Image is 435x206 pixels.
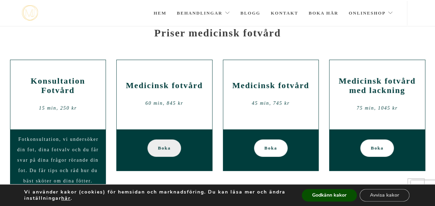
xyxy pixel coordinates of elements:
[16,103,101,113] div: 15 min, 250 kr
[24,189,287,201] p: Vi använder kakor (cookies) för hemsidan och marknadsföring. Du kan läsa mer och ändra inställnin...
[177,1,230,25] a: Behandlingar
[309,1,338,25] a: Boka här
[271,1,298,25] a: Kontakt
[264,139,277,157] span: Boka
[154,27,281,38] strong: Priser medicinsk fotvård
[302,189,357,201] button: Godkänn kakor
[360,139,394,157] a: Boka
[22,5,38,21] a: mjstudio mjstudio mjstudio
[22,5,38,21] img: mjstudio
[228,81,314,90] h2: Medicinsk fotvård
[122,98,207,109] div: 60 min, 845 kr
[16,76,101,95] h2: Konsultation Fotvård
[154,1,166,25] a: Hem
[371,139,383,157] span: Boka
[147,139,181,157] a: Boka
[17,137,99,183] span: Fotkonsultation, vi undersöker din fot, dina fotvalv och du får svar på dina frågor rörande din f...
[241,1,261,25] a: Blogg
[335,103,420,113] div: 75 min, 1045 kr
[254,139,288,157] a: Boka
[348,1,393,25] a: Onlineshop
[335,76,420,95] h2: Medicinsk fotvård med lackning
[360,189,409,201] button: Avvisa kakor
[61,195,71,201] button: här
[158,139,171,157] span: Boka
[122,81,207,90] h2: Medicinsk fotvård
[228,98,314,109] div: 45 min, 745 kr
